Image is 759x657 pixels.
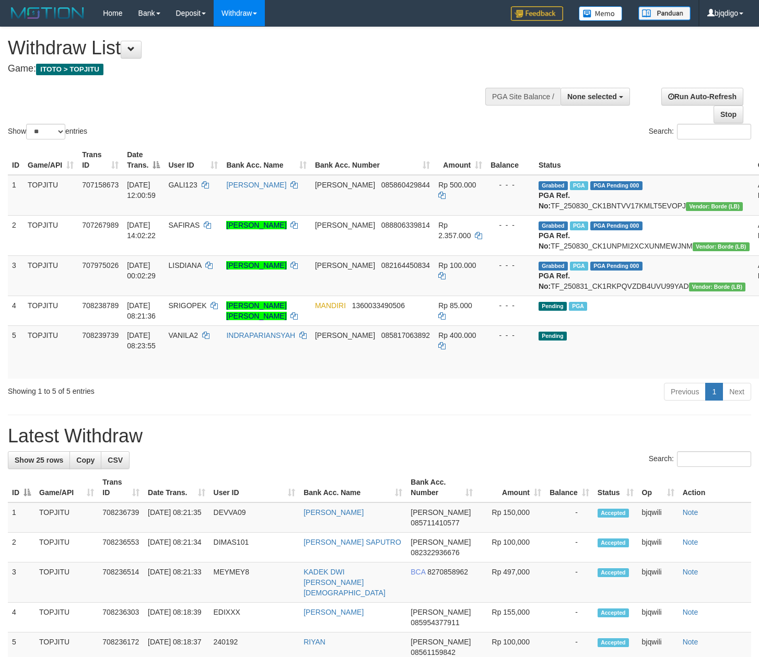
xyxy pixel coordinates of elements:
td: TOPJITU [35,562,98,603]
a: [PERSON_NAME] [226,261,286,269]
th: Game/API: activate to sort column ascending [24,145,78,175]
span: Copy 1360033490506 to clipboard [352,301,405,310]
a: [PERSON_NAME] [PERSON_NAME] [226,301,286,320]
span: Vendor URL: https://dashboard.q2checkout.com/secure [689,283,746,291]
th: Balance [486,145,534,175]
span: [PERSON_NAME] [411,508,471,517]
span: Accepted [598,538,629,547]
span: Accepted [598,608,629,617]
td: MEYMEY8 [209,562,300,603]
button: None selected [561,88,630,105]
td: [DATE] 08:21:35 [144,502,209,533]
span: 708239739 [82,331,119,339]
td: Rp 100,000 [477,533,545,562]
td: TF_250830_CK1UNPMI2XCXUNMEWJNM [534,215,754,255]
span: SAFIRAS [168,221,200,229]
td: DIMAS101 [209,533,300,562]
img: panduan.png [638,6,691,20]
td: TF_250831_CK1RKPQVZDB4UVU99YAD [534,255,754,296]
a: [PERSON_NAME] [226,221,286,229]
span: Pending [539,332,567,341]
span: VANILA2 [168,331,198,339]
td: bjqwili [638,502,679,533]
td: - [545,603,593,632]
td: TOPJITU [35,603,98,632]
th: Bank Acc. Name: activate to sort column ascending [222,145,311,175]
span: [PERSON_NAME] [315,261,375,269]
td: bjqwili [638,533,679,562]
th: Date Trans.: activate to sort column ascending [144,473,209,502]
a: [PERSON_NAME] [303,608,364,616]
td: 1 [8,502,35,533]
label: Search: [649,124,751,139]
span: [PERSON_NAME] [315,181,375,189]
th: Action [679,473,751,502]
td: [DATE] 08:21:33 [144,562,209,603]
th: User ID: activate to sort column ascending [209,473,300,502]
span: LISDIANA [168,261,201,269]
a: [PERSON_NAME] SAPUTRO [303,538,401,546]
td: 2 [8,533,35,562]
span: SRIGOPEK [168,301,206,310]
a: Show 25 rows [8,451,70,469]
td: [DATE] 08:18:39 [144,603,209,632]
span: Rp 2.357.000 [438,221,471,240]
span: MANDIRI [315,301,346,310]
th: Status: activate to sort column ascending [593,473,638,502]
span: 707975026 [82,261,119,269]
img: Feedback.jpg [511,6,563,21]
td: DEVVA09 [209,502,300,533]
td: TOPJITU [24,175,78,216]
span: Copy 085860429844 to clipboard [381,181,430,189]
a: Previous [664,383,706,401]
span: Copy 8270858962 to clipboard [427,568,468,576]
span: Accepted [598,638,629,647]
span: Vendor URL: https://dashboard.q2checkout.com/secure [686,202,743,211]
div: - - - [491,220,530,230]
span: None selected [567,92,617,101]
a: RIYAN [303,638,325,646]
span: Vendor URL: https://dashboard.q2checkout.com/secure [693,242,750,251]
td: 3 [8,562,35,603]
span: Copy 085817063892 to clipboard [381,331,430,339]
input: Search: [677,124,751,139]
a: CSV [101,451,130,469]
div: - - - [491,300,530,311]
td: TF_250830_CK1BNTVV17KMLT5EVOPJ [534,175,754,216]
h1: Withdraw List [8,38,496,58]
span: [DATE] 08:23:55 [127,331,156,350]
span: [DATE] 12:00:59 [127,181,156,200]
a: KADEK DWI [PERSON_NAME][DEMOGRAPHIC_DATA] [303,568,386,597]
td: Rp 150,000 [477,502,545,533]
th: User ID: activate to sort column ascending [164,145,222,175]
th: Bank Acc. Number: activate to sort column ascending [406,473,477,502]
span: [PERSON_NAME] [411,538,471,546]
span: Accepted [598,509,629,518]
span: [PERSON_NAME] [315,221,375,229]
a: Note [683,568,698,576]
span: [DATE] 08:21:36 [127,301,156,320]
select: Showentries [26,124,65,139]
span: CSV [108,456,123,464]
span: GALI123 [168,181,197,189]
td: Rp 497,000 [477,562,545,603]
span: Copy 08561159842 to clipboard [411,648,456,656]
a: INDRAPARIANSYAH [226,331,295,339]
span: PGA Pending [590,262,643,271]
b: PGA Ref. No: [539,272,570,290]
span: Copy [76,456,95,464]
td: bjqwili [638,562,679,603]
span: PGA Pending [590,221,643,230]
td: - [545,502,593,533]
span: 707158673 [82,181,119,189]
td: 1 [8,175,24,216]
a: Note [683,608,698,616]
span: Copy 085711410577 to clipboard [411,519,459,527]
td: TOPJITU [24,325,78,379]
a: 1 [705,383,723,401]
td: 2 [8,215,24,255]
input: Search: [677,451,751,467]
a: Copy [69,451,101,469]
th: Trans ID: activate to sort column ascending [98,473,144,502]
span: Marked by bjqdanil [570,221,588,230]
